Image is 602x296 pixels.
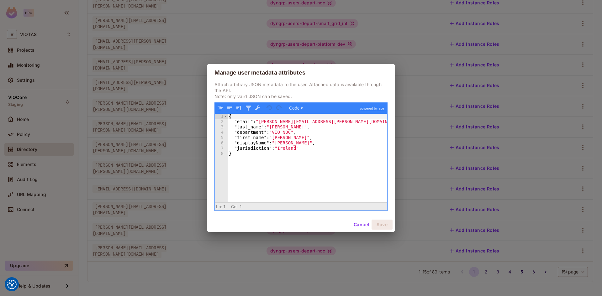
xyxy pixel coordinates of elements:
span: Ln: [216,204,222,209]
p: Attach arbitrary JSON metadata to the user. Attached data is available through the API. Note: onl... [214,81,388,99]
div: 6 [215,140,228,146]
span: 1 [223,204,226,209]
button: Sort contents [235,104,243,112]
button: Format JSON data, with proper indentation and line feeds (Ctrl+I) [216,104,224,112]
div: 7 [215,146,228,151]
button: Redo (Ctrl+Shift+Z) [275,104,283,112]
div: 1 [215,114,228,119]
button: Compact JSON data, remove all whitespaces (Ctrl+Shift+I) [225,104,234,112]
div: 2 [215,119,228,124]
div: 4 [215,130,228,135]
button: Code ▾ [287,104,305,112]
span: Col: [231,204,239,209]
div: 8 [215,151,228,156]
button: Filter, sort, or transform contents [244,104,252,112]
button: Save [372,220,393,230]
img: Revisit consent button [7,280,17,289]
h2: Manage user metadata attributes [207,64,395,81]
span: 1 [240,204,242,209]
div: 5 [215,135,228,140]
button: Consent Preferences [7,280,17,289]
button: Cancel [351,220,372,230]
a: powered by ace [357,103,387,114]
button: Repair JSON: fix quotes and escape characters, remove comments and JSONP notation, turn JavaScrip... [254,104,262,112]
button: Undo last action (Ctrl+Z) [266,104,274,112]
div: 3 [215,124,228,130]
